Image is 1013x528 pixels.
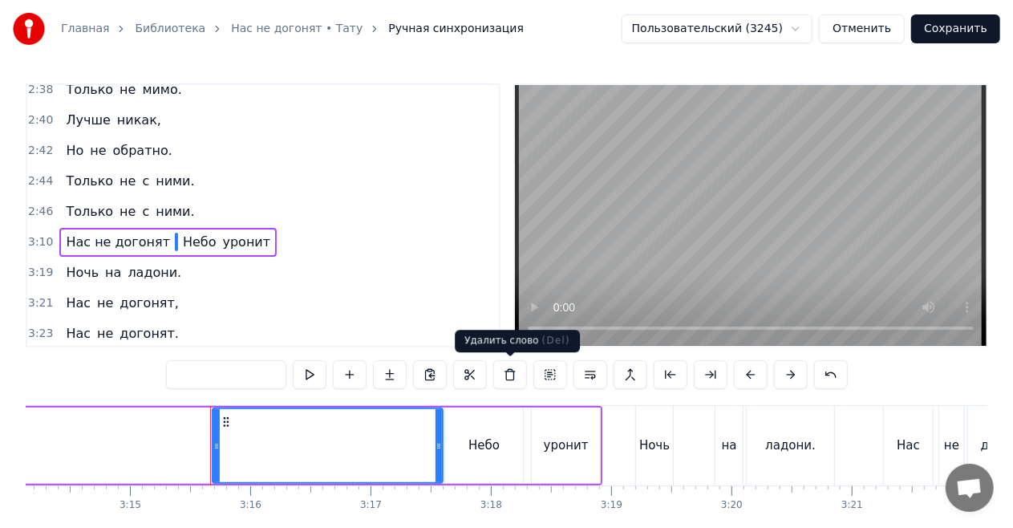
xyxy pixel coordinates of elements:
[897,437,920,455] div: Нас
[120,499,141,512] div: 3:15
[61,21,524,37] nav: breadcrumb
[61,21,109,37] a: Главная
[944,437,959,455] div: не
[135,21,205,37] a: Библиотека
[13,13,45,45] img: youka
[639,437,670,455] div: Ночь
[126,263,183,282] span: ладони.
[140,202,151,221] span: с
[544,437,589,455] div: уронит
[28,143,53,159] span: 2:42
[28,326,53,342] span: 3:23
[28,295,53,311] span: 3:21
[28,234,53,250] span: 3:10
[819,14,905,43] button: Отменить
[88,141,107,160] span: не
[360,499,382,512] div: 3:17
[911,14,1000,43] button: Сохранить
[841,499,863,512] div: 3:21
[388,21,524,37] span: Ручная синхронизация
[64,141,85,160] span: Но
[542,335,570,346] span: ( Del )
[181,233,218,251] span: Небо
[118,202,137,221] span: не
[946,464,994,512] div: Открытый чат
[64,294,92,312] span: Нас
[221,233,273,251] span: уронит
[240,499,261,512] div: 3:16
[64,80,115,99] span: Только
[103,263,123,282] span: на
[111,141,174,160] span: обратно.
[118,172,137,190] span: не
[118,80,137,99] span: не
[64,172,115,190] span: Только
[28,265,53,281] span: 3:19
[721,499,743,512] div: 3:20
[154,172,196,190] span: ними.
[95,294,115,312] span: не
[468,437,500,455] div: Небо
[140,172,151,190] span: с
[28,173,53,189] span: 2:44
[140,80,183,99] span: мимо.
[118,324,180,343] span: догонят.
[154,202,196,221] span: ними.
[28,112,53,128] span: 2:40
[64,233,172,251] span: Нас не догонят
[115,111,163,129] span: никак,
[64,202,115,221] span: Только
[118,294,180,312] span: догонят,
[765,437,816,455] div: ладони.
[480,499,502,512] div: 3:18
[64,324,92,343] span: Нас
[455,330,580,352] div: Удалить слово
[95,324,115,343] span: не
[64,111,111,129] span: Лучше
[231,21,363,37] a: Нас не догонят • Тату
[28,82,53,98] span: 2:38
[722,437,737,455] div: на
[601,499,622,512] div: 3:19
[28,204,53,220] span: 2:46
[64,263,100,282] span: Ночь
